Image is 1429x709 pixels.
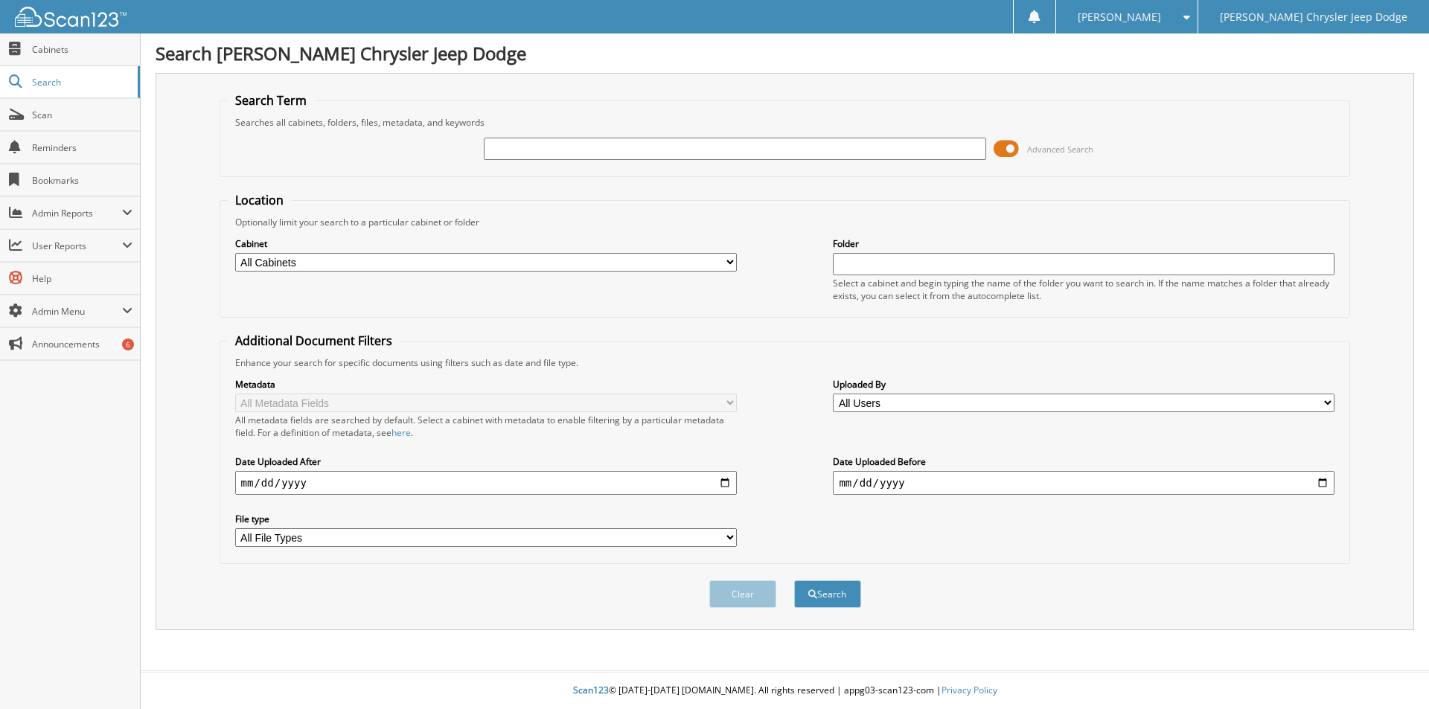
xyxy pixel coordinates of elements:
[391,426,411,439] a: here
[235,471,737,495] input: start
[235,237,737,250] label: Cabinet
[141,673,1429,709] div: © [DATE]-[DATE] [DOMAIN_NAME]. All rights reserved | appg03-scan123-com |
[32,76,130,89] span: Search
[235,378,737,391] label: Metadata
[942,684,997,696] a: Privacy Policy
[228,216,1343,228] div: Optionally limit your search to a particular cabinet or folder
[833,277,1334,302] div: Select a cabinet and begin typing the name of the folder you want to search in. If the name match...
[228,333,400,349] legend: Additional Document Filters
[32,141,132,154] span: Reminders
[833,237,1334,250] label: Folder
[32,305,122,318] span: Admin Menu
[833,455,1334,468] label: Date Uploaded Before
[32,240,122,252] span: User Reports
[32,174,132,187] span: Bookmarks
[15,7,127,27] img: scan123-logo-white.svg
[235,513,737,525] label: File type
[228,356,1343,369] div: Enhance your search for specific documents using filters such as date and file type.
[1027,144,1093,155] span: Advanced Search
[32,207,122,219] span: Admin Reports
[156,41,1414,65] h1: Search [PERSON_NAME] Chrysler Jeep Dodge
[794,580,861,608] button: Search
[235,414,737,439] div: All metadata fields are searched by default. Select a cabinet with metadata to enable filtering b...
[833,471,1334,495] input: end
[235,455,737,468] label: Date Uploaded After
[122,339,134,350] div: 6
[32,109,132,121] span: Scan
[833,378,1334,391] label: Uploaded By
[228,92,314,109] legend: Search Term
[1220,13,1407,22] span: [PERSON_NAME] Chrysler Jeep Dodge
[32,43,132,56] span: Cabinets
[32,272,132,285] span: Help
[573,684,609,696] span: Scan123
[1078,13,1161,22] span: [PERSON_NAME]
[709,580,776,608] button: Clear
[228,192,291,208] legend: Location
[32,338,132,350] span: Announcements
[228,116,1343,129] div: Searches all cabinets, folders, files, metadata, and keywords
